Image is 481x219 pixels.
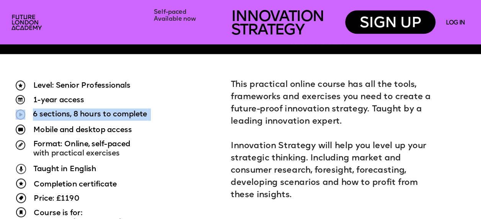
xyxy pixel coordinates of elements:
img: upload-a750bc6f-f52f-43b6-9728-8737ad81f8c1.png [16,207,26,217]
span: This practical online course has all the tools, frameworks and exercises you need to create a fut... [231,81,433,126]
p: with practical exercises [33,139,202,158]
span: 6 sections, 8 hours to complete [33,111,147,119]
img: upload-9eb2eadd-7bf9-4b2b-b585-6dd8b9275b41.png [16,164,26,174]
a: LOG IN [446,20,465,26]
img: upload-60f0cde6-1fc7-443c-af28-15e41498aeec.png [16,109,26,119]
span: Price: £1190 [34,195,79,203]
span: Taught in English [33,165,96,173]
span: Available now [154,16,196,22]
span: 1-year access [33,96,84,104]
img: upload-c0e6ef65-a9c9-4523-a23a-e31621f5a717.png [16,95,25,105]
img: upload-22019272-f3c2-42d5-8ac0-1a7fb7f99565.png [16,124,26,134]
span: STRATEGY [231,23,304,38]
img: upload-2f72e7a8-3806-41e8-b55b-d754ac055a4a.png [9,12,46,34]
span: Self-paced [154,9,186,15]
span: Completion certificate [34,180,117,188]
span: Mobile and desktop access [33,126,132,134]
img: upload-46f30c54-4dc4-4b6f-83d2-a1dbf5baa745.png [16,140,26,150]
img: upload-23374000-b70b-46d9-a071-d267d891162d.png [16,193,26,203]
span: Course is for: [34,209,83,217]
img: upload-d48f716b-e876-41cd-bec0-479d4f1408e9.png [16,178,26,188]
span: Format: Online, self-paced [33,141,130,148]
span: INNOVATION [231,9,324,25]
img: upload-d48f716b-e876-41cd-bec0-479d4f1408e9.png [16,80,26,90]
span: Innovation Strategy will help you level up your strategic thinking. Including market and consumer... [231,142,429,199]
span: Level: Senior Professionals [33,82,130,89]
